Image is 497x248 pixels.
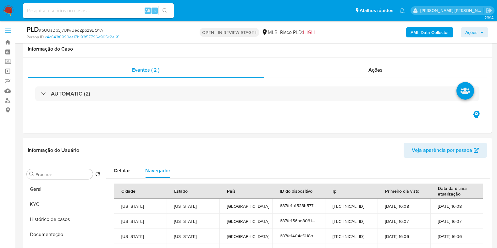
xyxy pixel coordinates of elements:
button: Veja aparência por pessoa [404,143,487,158]
td: [US_STATE] [114,229,167,244]
h1: Informação do Caso [28,46,487,52]
td: [DATE] 16:07 [378,214,430,229]
th: Cidade [114,184,167,199]
a: c4d643f6990ea17b193f57796e965c2a [45,34,119,40]
th: Data da última atualização [430,184,483,199]
button: Geral [24,182,103,197]
th: Estado [167,184,219,199]
p: viviane.jdasilva@mercadopago.com.br [420,8,484,14]
td: [US_STATE] [167,214,219,229]
button: KYC [24,197,103,212]
b: PLD [26,24,39,34]
span: Risco PLD: [280,29,315,36]
td: [GEOGRAPHIC_DATA] [219,214,272,229]
th: ID do dispositivo [272,184,325,199]
td: [TECHNICAL_ID] [325,214,378,229]
span: 687fe1b1528b5775351cd603 [280,202,335,209]
span: Ações [368,66,383,74]
span: Eventos ( 2 ) [132,66,159,74]
h3: AUTOMATIC (2) [51,90,90,97]
th: Primeiro dia visto [378,184,430,199]
a: Sair [486,7,492,14]
button: search-icon [158,6,171,15]
div: AUTOMATIC (2) [35,86,479,101]
td: [DATE] 16:06 [430,229,483,244]
input: Pesquise usuários ou casos... [23,7,174,15]
span: Atalhos rápidos [360,7,393,14]
td: [TECHNICAL_ID] [325,199,378,214]
td: [DATE] 16:08 [378,199,430,214]
span: Veja aparência por pessoa [412,143,472,158]
td: [US_STATE] [114,199,167,214]
span: 687fe1404cf018b05eb8f0ad [280,233,335,239]
input: Procurar [36,172,90,177]
span: Ações [465,27,478,37]
th: País [219,184,272,199]
td: [DATE] 16:08 [430,199,483,214]
span: 687fe156be80310b00835219 [280,218,337,224]
span: Celular [114,167,130,174]
h1: Informação do Usuário [28,147,79,153]
td: [DATE] 16:06 [378,229,430,244]
td: [GEOGRAPHIC_DATA] [219,199,272,214]
th: Ip [325,184,378,199]
span: HIGH [303,29,315,36]
td: [GEOGRAPHIC_DATA] [219,229,272,244]
b: AML Data Collector [411,27,449,37]
td: [US_STATE] [167,229,219,244]
span: s [154,8,156,14]
span: Alt [145,8,150,14]
p: OPEN - IN REVIEW STAGE I [200,28,259,37]
b: Person ID [26,34,44,40]
button: Ações [461,27,488,37]
span: # bUUaDp3j7UKvUedZpoz9BOYA [39,27,103,33]
span: Navegador [145,167,170,174]
td: [US_STATE] [167,199,219,214]
button: Procurar [29,172,34,177]
button: Retornar ao pedido padrão [95,172,100,179]
a: Notificações [400,8,405,13]
button: Histórico de casos [24,212,103,227]
div: MLB [262,29,278,36]
button: AML Data Collector [406,27,453,37]
td: [TECHNICAL_ID] [325,229,378,244]
div: Tabs [106,163,490,178]
button: Documentação [24,227,103,242]
td: [DATE] 16:07 [430,214,483,229]
td: [US_STATE] [114,214,167,229]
